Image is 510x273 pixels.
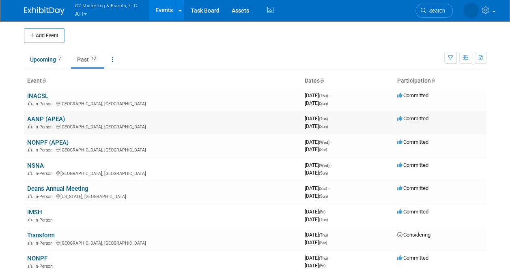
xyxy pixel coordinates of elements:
span: Committed [397,162,428,168]
span: (Wed) [319,140,329,145]
span: (Wed) [319,163,329,168]
a: NONPF (APEA) [27,139,69,146]
span: (Tue) [319,117,328,121]
span: In-Person [34,147,55,153]
span: (Sun) [319,101,328,106]
span: [DATE] [305,232,330,238]
div: [GEOGRAPHIC_DATA], [GEOGRAPHIC_DATA] [27,100,298,107]
th: Dates [301,74,394,88]
a: NONPF [27,255,47,262]
span: (Sat) [319,241,327,245]
span: [DATE] [305,139,332,145]
a: Sort by Event Name [42,77,46,84]
span: [DATE] [305,100,328,106]
div: [GEOGRAPHIC_DATA], [GEOGRAPHIC_DATA] [27,146,298,153]
span: [DATE] [305,170,328,176]
span: In-Person [34,171,55,176]
th: Event [24,74,301,88]
span: - [331,162,332,168]
span: [DATE] [305,216,328,222]
span: - [329,92,330,98]
img: In-Person Event [28,218,32,222]
span: - [328,185,329,191]
a: Search [415,4,453,18]
span: Committed [397,139,428,145]
span: - [327,209,328,215]
img: In-Person Event [28,124,32,128]
span: [DATE] [305,239,327,245]
a: INACSL [27,92,48,100]
span: In-Person [34,194,55,199]
span: (Sat) [319,147,327,152]
span: (Sun) [319,171,328,175]
span: [DATE] [305,115,330,122]
th: Participation [394,74,486,88]
a: Deans Annual Meeting [27,185,88,192]
span: 7 [56,55,63,62]
span: [DATE] [305,146,327,152]
span: 13 [89,55,98,62]
span: In-Person [34,218,55,223]
span: (Thu) [319,256,328,260]
span: [DATE] [305,262,325,269]
div: [GEOGRAPHIC_DATA], [GEOGRAPHIC_DATA] [27,123,298,130]
a: NSNA [27,162,44,169]
span: [DATE] [305,209,328,215]
span: (Sun) [319,124,328,129]
a: Sort by Participation Type [431,77,435,84]
img: In-Person Event [28,264,32,268]
div: [US_STATE], [GEOGRAPHIC_DATA] [27,193,298,199]
span: (Sat) [319,186,327,191]
img: In-Person Event [28,101,32,105]
span: - [329,255,330,261]
span: Search [426,8,445,14]
span: - [329,115,330,122]
div: [GEOGRAPHIC_DATA], [GEOGRAPHIC_DATA] [27,239,298,246]
img: ExhibitDay [24,7,65,15]
span: In-Person [34,264,55,269]
span: [DATE] [305,185,329,191]
img: Erica Modica [463,3,479,18]
span: Committed [397,209,428,215]
span: Committed [397,185,428,191]
span: In-Person [34,124,55,130]
img: In-Person Event [28,171,32,175]
span: (Thu) [319,233,328,237]
span: Considering [397,232,430,238]
button: Add Event [24,28,65,43]
span: (Tue) [319,218,328,222]
span: In-Person [34,101,55,107]
span: (Thu) [319,94,328,98]
img: In-Person Event [28,194,32,198]
a: AANP (APEA) [27,115,65,123]
span: In-Person [34,241,55,246]
a: Sort by Start Date [320,77,324,84]
a: Transform [27,232,55,239]
span: [DATE] [305,162,332,168]
span: [DATE] [305,193,328,199]
span: Committed [397,255,428,261]
span: G2 Marketing & Events, LLC [75,1,138,10]
a: Upcoming7 [24,52,69,67]
span: [DATE] [305,255,330,261]
span: - [329,232,330,238]
span: Committed [397,92,428,98]
span: (Fri) [319,210,325,214]
a: Past13 [71,52,104,67]
a: IMSH [27,209,42,216]
span: [DATE] [305,123,328,129]
span: - [331,139,332,145]
span: [DATE] [305,92,330,98]
img: In-Person Event [28,147,32,151]
span: (Fri) [319,264,325,268]
img: In-Person Event [28,241,32,245]
div: [GEOGRAPHIC_DATA], [GEOGRAPHIC_DATA] [27,170,298,176]
span: (Sun) [319,194,328,198]
span: Committed [397,115,428,122]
